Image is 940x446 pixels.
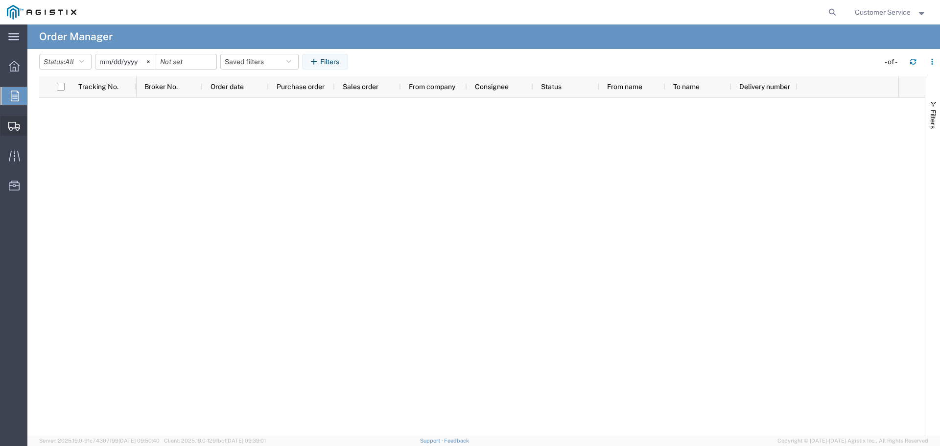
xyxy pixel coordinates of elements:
[211,83,244,91] span: Order date
[739,83,790,91] span: Delivery number
[7,5,76,20] img: logo
[343,83,378,91] span: Sales order
[673,83,700,91] span: To name
[929,110,937,129] span: Filters
[78,83,118,91] span: Tracking No.
[855,7,911,18] span: Customer Service
[420,438,445,444] a: Support
[444,438,469,444] a: Feedback
[226,438,266,444] span: [DATE] 09:39:01
[220,54,299,70] button: Saved filters
[607,83,642,91] span: From name
[156,54,216,69] input: Not set
[854,6,927,18] button: Customer Service
[144,83,178,91] span: Broker No.
[777,437,928,445] span: Copyright © [DATE]-[DATE] Agistix Inc., All Rights Reserved
[39,438,160,444] span: Server: 2025.19.0-91c74307f99
[164,438,266,444] span: Client: 2025.19.0-129fbcf
[65,58,74,66] span: All
[541,83,562,91] span: Status
[39,54,92,70] button: Status:All
[118,438,160,444] span: [DATE] 09:50:40
[409,83,455,91] span: From company
[302,54,348,70] button: Filters
[475,83,509,91] span: Consignee
[95,54,156,69] input: Not set
[277,83,325,91] span: Purchase order
[885,57,902,67] div: - of -
[39,24,113,49] h4: Order Manager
